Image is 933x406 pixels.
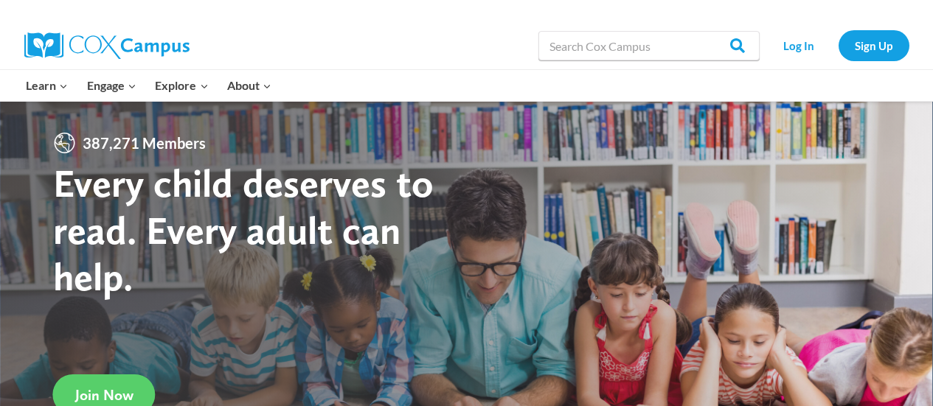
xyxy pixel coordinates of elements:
[155,76,208,95] span: Explore
[839,30,909,60] a: Sign Up
[26,76,68,95] span: Learn
[87,76,136,95] span: Engage
[767,30,909,60] nav: Secondary Navigation
[538,31,760,60] input: Search Cox Campus
[24,32,190,59] img: Cox Campus
[75,386,133,404] span: Join Now
[227,76,271,95] span: About
[53,159,434,300] strong: Every child deserves to read. Every adult can help.
[767,30,831,60] a: Log In
[77,131,212,155] span: 387,271 Members
[17,70,281,101] nav: Primary Navigation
